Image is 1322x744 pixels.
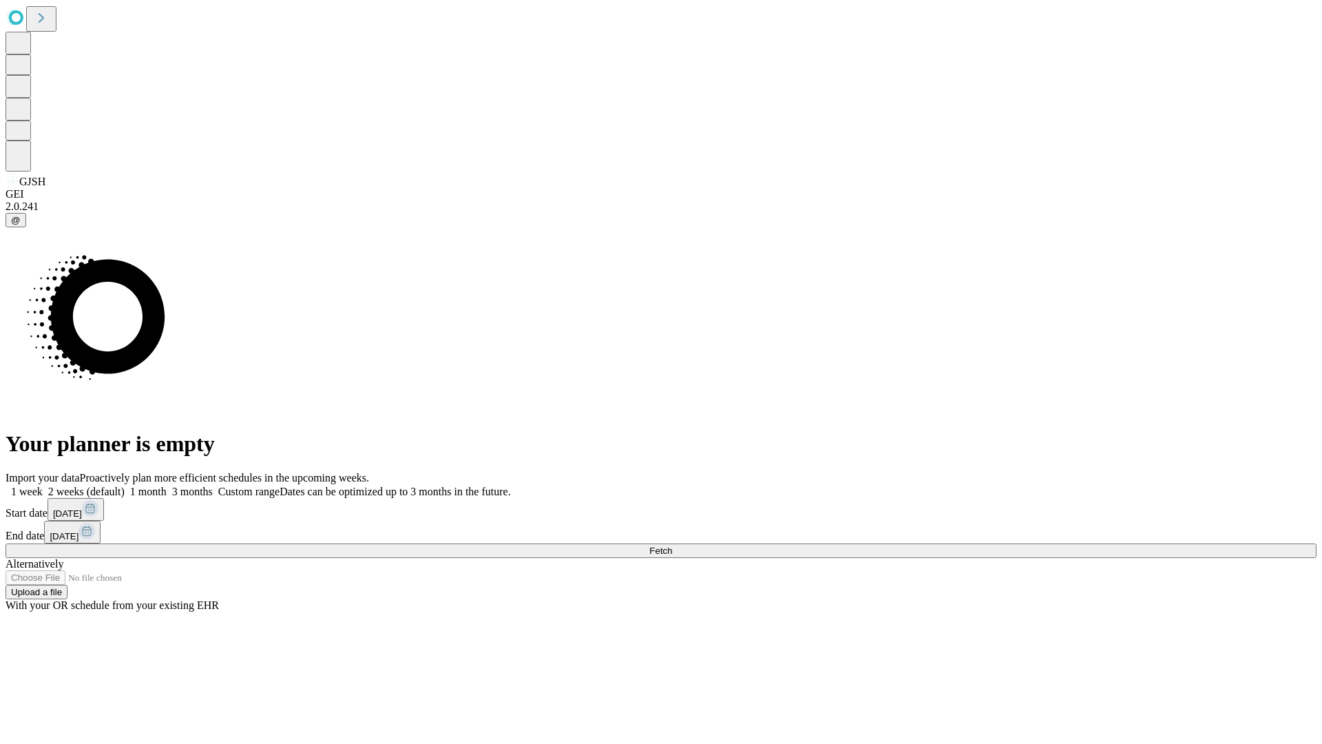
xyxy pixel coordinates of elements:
button: [DATE] [44,521,101,544]
button: [DATE] [48,498,104,521]
span: Import your data [6,472,80,484]
span: Fetch [649,546,672,556]
h1: Your planner is empty [6,431,1316,457]
span: @ [11,215,21,225]
div: 2.0.241 [6,200,1316,213]
span: 1 month [130,486,167,497]
div: Start date [6,498,1316,521]
div: GEI [6,188,1316,200]
span: GJSH [19,176,45,187]
span: [DATE] [50,531,78,541]
span: With your OR schedule from your existing EHR [6,599,219,611]
span: Custom range [218,486,280,497]
span: 3 months [172,486,213,497]
button: Fetch [6,544,1316,558]
span: Dates can be optimized up to 3 months in the future. [280,486,510,497]
button: @ [6,213,26,227]
span: [DATE] [53,508,82,519]
span: 2 weeks (default) [48,486,125,497]
span: Alternatively [6,558,63,570]
div: End date [6,521,1316,544]
button: Upload a file [6,585,67,599]
span: 1 week [11,486,43,497]
span: Proactively plan more efficient schedules in the upcoming weeks. [80,472,369,484]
